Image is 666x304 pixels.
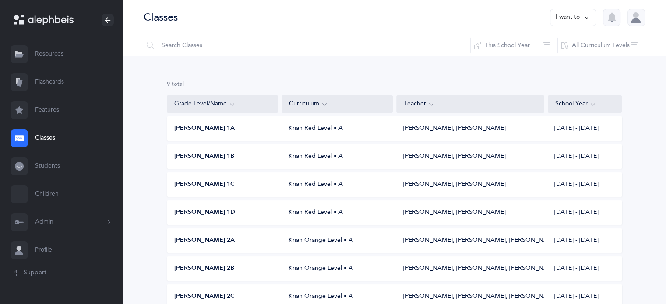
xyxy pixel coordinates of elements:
[403,208,506,217] div: [PERSON_NAME], [PERSON_NAME]
[403,292,537,301] div: [PERSON_NAME], [PERSON_NAME], [PERSON_NAME]
[167,80,622,88] div: 9
[174,264,234,273] span: [PERSON_NAME] 2B
[174,180,235,189] span: [PERSON_NAME] 1C
[622,260,655,294] iframe: Drift Widget Chat Controller
[403,264,537,273] div: [PERSON_NAME], [PERSON_NAME], [PERSON_NAME]
[547,124,621,133] div: [DATE] - [DATE]
[174,236,235,245] span: [PERSON_NAME] 2A
[282,264,393,273] div: Kriah Orange Level • A
[403,124,506,133] div: [PERSON_NAME], [PERSON_NAME]
[172,81,184,87] span: total
[547,152,621,161] div: [DATE] - [DATE]
[282,152,393,161] div: Kriah Red Level • A
[174,99,271,109] div: Grade Level/Name
[403,180,506,189] div: [PERSON_NAME], [PERSON_NAME]
[557,35,645,56] button: All Curriculum Levels
[174,208,235,217] span: [PERSON_NAME] 1D
[550,9,596,26] button: I want to
[144,10,178,24] div: Classes
[547,236,621,245] div: [DATE] - [DATE]
[24,269,46,277] span: Support
[547,264,621,273] div: [DATE] - [DATE]
[282,208,393,217] div: Kriah Red Level • A
[470,35,558,56] button: This School Year
[282,180,393,189] div: Kriah Red Level • A
[547,292,621,301] div: [DATE] - [DATE]
[174,124,235,133] span: [PERSON_NAME] 1A
[282,124,393,133] div: Kriah Red Level • A
[403,236,537,245] div: [PERSON_NAME], [PERSON_NAME], [PERSON_NAME]
[174,152,234,161] span: [PERSON_NAME] 1B
[403,152,506,161] div: [PERSON_NAME], [PERSON_NAME]
[547,180,621,189] div: [DATE] - [DATE]
[289,99,385,109] div: Curriculum
[404,99,537,109] div: Teacher
[547,208,621,217] div: [DATE] - [DATE]
[282,236,393,245] div: Kriah Orange Level • A
[143,35,471,56] input: Search Classes
[282,292,393,301] div: Kriah Orange Level • A
[174,292,235,301] span: [PERSON_NAME] 2C
[555,99,615,109] div: School Year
